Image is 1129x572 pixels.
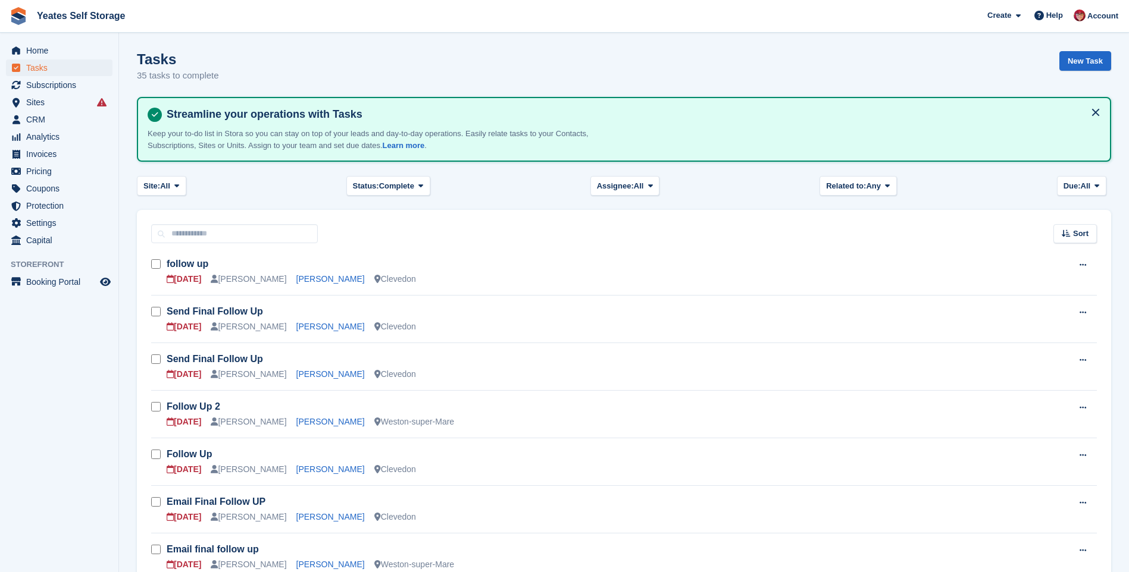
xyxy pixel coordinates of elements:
div: [PERSON_NAME] [211,273,286,285]
h4: Streamline your operations with Tasks [162,108,1100,121]
button: Status: Complete [346,176,430,196]
div: [PERSON_NAME] [211,511,286,523]
span: Complete [379,180,414,192]
a: [PERSON_NAME] [296,322,365,331]
div: [PERSON_NAME] [211,416,286,428]
a: Follow Up [167,449,212,459]
p: Keep your to-do list in Stora so you can stay on top of your leads and day-to-day operations. Eas... [148,128,594,151]
a: menu [6,77,112,93]
span: All [1081,180,1091,192]
div: [PERSON_NAME] [211,320,286,333]
img: stora-icon-8386f47178a22dfd0bd8f6a31ec36ba5ce8667c1dd55bd0f319d3a0aa187defe.svg [10,7,27,25]
span: Capital [26,232,98,249]
div: [DATE] [167,368,201,381]
div: [DATE] [167,320,201,333]
span: Tasks [26,59,98,76]
span: Protection [26,197,98,214]
h1: Tasks [137,51,219,67]
a: menu [6,59,112,76]
span: Related to: [826,180,866,192]
a: menu [6,215,112,231]
div: Clevedon [374,511,416,523]
span: All [160,180,170,192]
a: menu [6,180,112,197]
span: Site: [143,180,160,192]
div: Clevedon [374,368,416,381]
span: Coupons [26,180,98,197]
p: 35 tasks to complete [137,69,219,83]
span: Sites [26,94,98,111]
a: menu [6,197,112,214]
a: Learn more [383,141,425,150]
span: Help [1046,10,1063,21]
span: Pricing [26,163,98,180]
div: Clevedon [374,273,416,285]
a: Email final follow up [167,544,259,554]
a: menu [6,232,112,249]
a: Follow Up 2 [167,401,220,411]
span: Account [1087,10,1118,22]
a: Send Final Follow Up [167,354,263,364]
span: Create [987,10,1011,21]
div: [DATE] [167,511,201,523]
a: [PERSON_NAME] [296,464,365,474]
span: Assignee: [597,180,634,192]
a: Email Final Follow UP [167,496,265,507]
span: Analytics [26,128,98,145]
div: [PERSON_NAME] [211,463,286,476]
a: menu [6,163,112,180]
div: [PERSON_NAME] [211,368,286,381]
div: Clevedon [374,463,416,476]
a: menu [6,128,112,145]
span: Subscriptions [26,77,98,93]
button: Site: All [137,176,186,196]
a: Send Final Follow Up [167,306,263,316]
span: Invoices [26,146,98,162]
a: menu [6,274,112,290]
span: Status: [353,180,379,192]
a: [PERSON_NAME] [296,512,365,521]
span: Due: [1064,180,1081,192]
div: [DATE] [167,273,201,285]
a: [PERSON_NAME] [296,560,365,569]
div: [DATE] [167,463,201,476]
span: CRM [26,111,98,128]
div: Weston-super-Mare [374,558,454,571]
a: menu [6,146,112,162]
a: menu [6,111,112,128]
span: Storefront [11,259,118,271]
div: [DATE] [167,416,201,428]
i: Smart entry sync failures have occurred [97,98,107,107]
a: menu [6,42,112,59]
span: Sort [1073,228,1089,240]
a: [PERSON_NAME] [296,417,365,426]
span: Home [26,42,98,59]
div: Weston-super-Mare [374,416,454,428]
a: follow up [167,259,208,269]
span: Any [866,180,881,192]
button: Assignee: All [590,176,660,196]
button: Related to: Any [820,176,896,196]
a: menu [6,94,112,111]
a: [PERSON_NAME] [296,274,365,284]
div: [DATE] [167,558,201,571]
button: Due: All [1057,176,1106,196]
a: New Task [1059,51,1111,71]
span: Booking Portal [26,274,98,290]
a: Preview store [98,275,112,289]
div: [PERSON_NAME] [211,558,286,571]
img: Wendie Tanner [1074,10,1086,21]
span: Settings [26,215,98,231]
span: All [634,180,644,192]
a: [PERSON_NAME] [296,369,365,379]
div: Clevedon [374,320,416,333]
a: Yeates Self Storage [32,6,130,26]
